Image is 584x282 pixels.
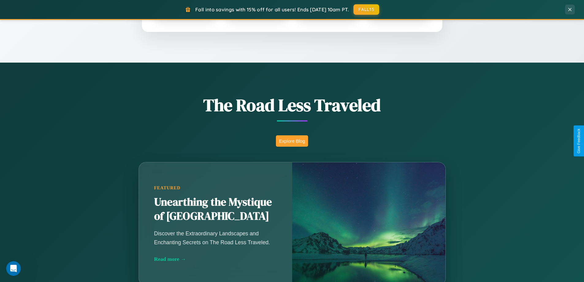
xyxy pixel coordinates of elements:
div: Featured [154,185,277,191]
div: Read more → [154,256,277,262]
iframe: Intercom live chat [6,261,21,276]
h1: The Road Less Traveled [108,93,476,117]
button: FALL15 [353,4,379,15]
button: Explore Blog [276,135,308,147]
span: Fall into savings with 15% off for all users! Ends [DATE] 10am PT. [195,6,349,13]
div: Give Feedback [577,129,581,153]
p: Discover the Extraordinary Landscapes and Enchanting Secrets on The Road Less Traveled. [154,229,277,246]
h2: Unearthing the Mystique of [GEOGRAPHIC_DATA] [154,195,277,223]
